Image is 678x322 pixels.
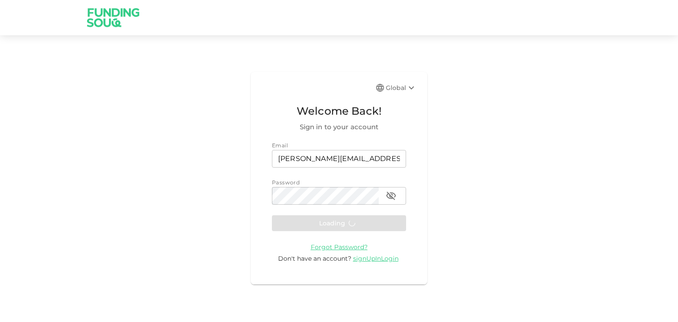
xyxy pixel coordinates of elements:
input: password [272,187,379,205]
span: Don't have an account? [278,255,351,262]
span: Sign in to your account [272,122,406,132]
div: Global [386,82,417,93]
span: Welcome Back! [272,103,406,120]
span: Password [272,179,300,186]
input: email [272,150,406,168]
span: signUpInLogin [353,255,399,262]
a: Forgot Password? [311,243,368,251]
span: Email [272,142,288,149]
